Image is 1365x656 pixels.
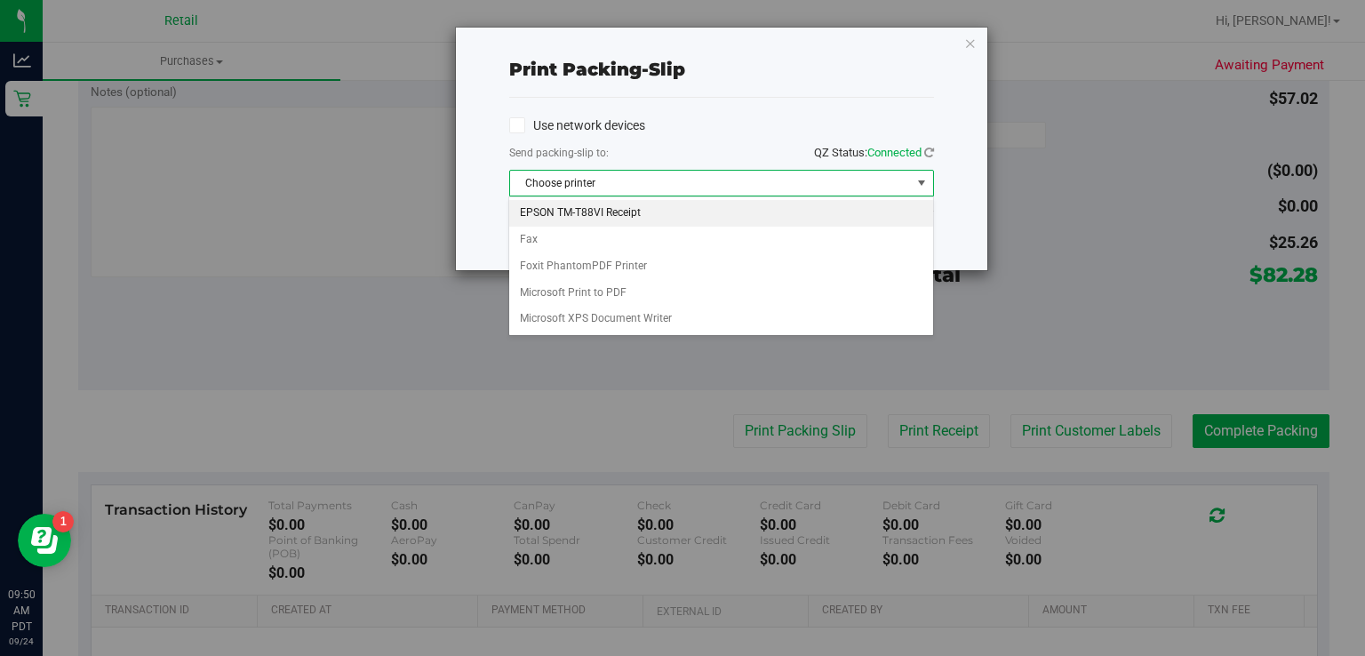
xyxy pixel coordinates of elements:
li: Microsoft Print to PDF [509,280,932,307]
span: Connected [867,146,922,159]
iframe: Resource center [18,514,71,567]
li: Foxit PhantomPDF Printer [509,253,932,280]
span: QZ Status: [814,146,934,159]
label: Use network devices [509,116,645,135]
span: Print packing-slip [509,59,685,80]
li: Microsoft XPS Document Writer [509,306,932,332]
span: select [910,171,932,196]
li: EPSON TM-T88VI Receipt [509,200,932,227]
li: Fax [509,227,932,253]
span: Choose printer [510,171,911,196]
iframe: Resource center unread badge [52,511,74,532]
label: Send packing-slip to: [509,145,609,161]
